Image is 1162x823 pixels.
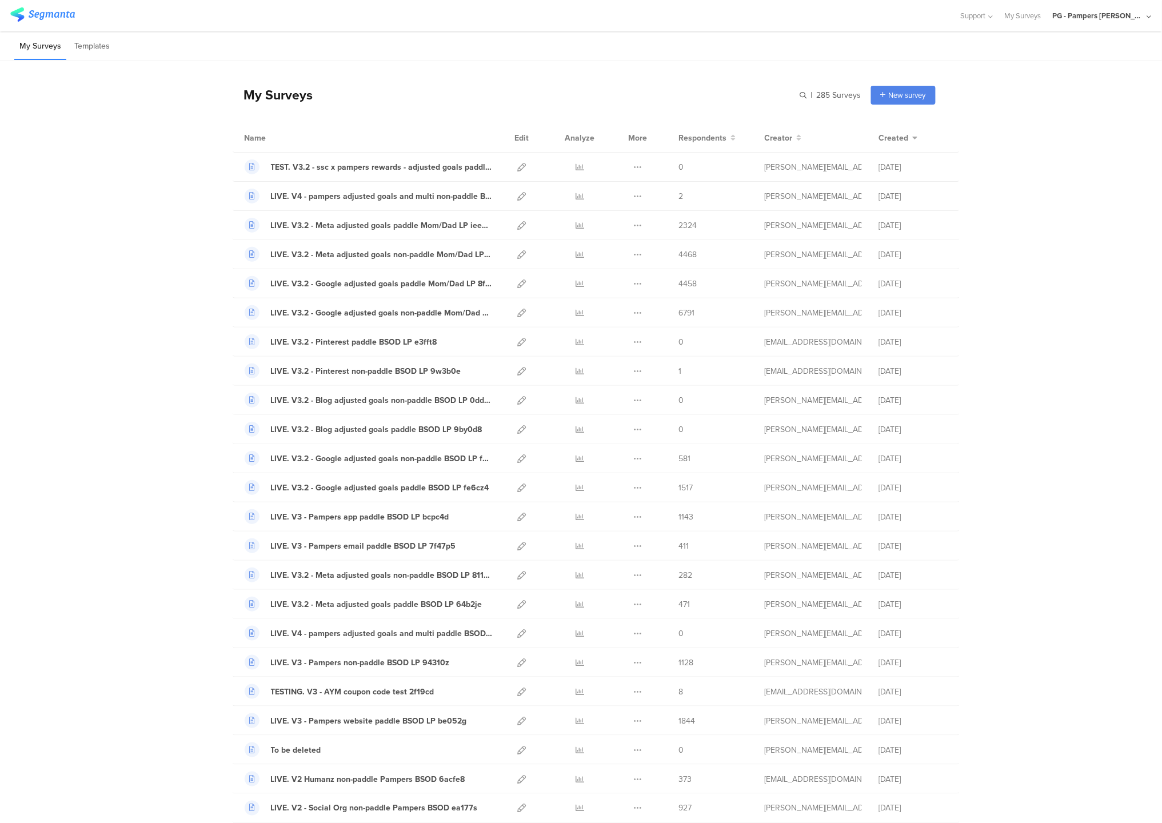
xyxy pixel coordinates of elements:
[765,132,793,144] span: Creator
[765,365,862,377] div: hougui.yh.1@pg.com
[271,773,465,785] div: LIVE. V2 Humanz non-paddle Pampers BSOD 6acfe8
[271,278,493,290] div: LIVE. V3.2 - Google adjusted goals paddle Mom/Dad LP 8fx90a
[271,802,478,814] div: LIVE. V2 - Social Org non-paddle Pampers BSOD ea177s
[879,511,948,523] div: [DATE]
[271,482,489,494] div: LIVE. V3.2 - Google adjusted goals paddle BSOD LP fe6cz4
[879,132,918,144] button: Created
[245,597,482,612] a: LIVE. V3.2 - Meta adjusted goals paddle BSOD LP 64b2je
[765,424,862,436] div: aguiar.s@pg.com
[233,85,313,105] div: My Surveys
[245,568,493,582] a: LIVE. V3.2 - Meta adjusted goals non-paddle BSOD LP 811fie
[245,247,493,262] a: LIVE. V3.2 - Meta adjusted goals non-paddle Mom/Dad LP afxe35
[679,307,695,319] span: 6791
[679,249,697,261] span: 4468
[765,628,862,640] div: aguiar.s@pg.com
[679,715,696,727] span: 1844
[245,334,437,349] a: LIVE. V3.2 - Pinterest paddle BSOD LP e3fft8
[879,773,948,785] div: [DATE]
[679,278,697,290] span: 4458
[245,451,493,466] a: LIVE. V3.2 - Google adjusted goals non-paddle BSOD LP f0dch1
[245,218,493,233] a: LIVE. V3.2 - Meta adjusted goals paddle Mom/Dad LP iee78e
[809,89,814,101] span: |
[271,744,321,756] div: To be deleted
[879,482,948,494] div: [DATE]
[879,744,948,756] div: [DATE]
[271,569,493,581] div: LIVE. V3.2 - Meta adjusted goals non-paddle BSOD LP 811fie
[765,307,862,319] div: aguiar.s@pg.com
[245,655,450,670] a: LIVE. V3 - Pampers non-paddle BSOD LP 94310z
[679,511,694,523] span: 1143
[271,365,461,377] div: LIVE. V3.2 - Pinterest non-paddle BSOD LP 9w3b0e
[245,684,434,699] a: TESTING. V3 - AYM coupon code test 2f19cd
[679,132,736,144] button: Respondents
[879,598,948,610] div: [DATE]
[961,10,986,21] span: Support
[879,132,909,144] span: Created
[245,132,313,144] div: Name
[69,33,115,60] li: Templates
[765,336,862,348] div: hougui.yh.1@pg.com
[679,540,689,552] span: 411
[679,161,684,173] span: 0
[271,161,493,173] div: TEST. V3.2 - ssc x pampers rewards - adjusted goals paddle BSOD LP ec6ede
[765,802,862,814] div: aguiar.s@pg.com
[765,190,862,202] div: aguiar.s@pg.com
[14,33,66,60] li: My Surveys
[679,132,727,144] span: Respondents
[245,801,478,816] a: LIVE. V2 - Social Org non-paddle Pampers BSOD ea177s
[271,394,493,406] div: LIVE. V3.2 - Blog adjusted goals non-paddle BSOD LP 0dd60g
[271,219,493,231] div: LIVE. V3.2 - Meta adjusted goals paddle Mom/Dad LP iee78e
[679,219,697,231] span: 2324
[626,123,650,152] div: More
[879,394,948,406] div: [DATE]
[271,424,482,436] div: LIVE. V3.2 - Blog adjusted goals paddle BSOD LP 9by0d8
[271,715,467,727] div: LIVE. V3 - Pampers website paddle BSOD LP be052g
[271,453,493,465] div: LIVE. V3.2 - Google adjusted goals non-paddle BSOD LP f0dch1
[245,713,467,728] a: LIVE. V3 - Pampers website paddle BSOD LP be052g
[245,772,465,786] a: LIVE. V2 Humanz non-paddle Pampers BSOD 6acfe8
[245,159,493,174] a: TEST. V3.2 - ssc x pampers rewards - adjusted goals paddle BSOD LP ec6ede
[765,249,862,261] div: aguiar.s@pg.com
[765,161,862,173] div: aguiar.s@pg.com
[879,569,948,581] div: [DATE]
[879,686,948,698] div: [DATE]
[245,276,493,291] a: LIVE. V3.2 - Google adjusted goals paddle Mom/Dad LP 8fx90a
[679,657,694,669] span: 1128
[879,540,948,552] div: [DATE]
[765,511,862,523] div: aguiar.s@pg.com
[879,219,948,231] div: [DATE]
[245,538,456,553] a: LIVE. V3 - Pampers email paddle BSOD LP 7f47p5
[765,540,862,552] div: aguiar.s@pg.com
[679,365,682,377] span: 1
[879,365,948,377] div: [DATE]
[679,424,684,436] span: 0
[679,569,693,581] span: 282
[271,249,493,261] div: LIVE. V3.2 - Meta adjusted goals non-paddle Mom/Dad LP afxe35
[765,278,862,290] div: aguiar.s@pg.com
[817,89,861,101] span: 285 Surveys
[879,802,948,814] div: [DATE]
[271,686,434,698] div: TESTING. V3 - AYM coupon code test 2f19cd
[879,190,948,202] div: [DATE]
[563,123,597,152] div: Analyze
[679,453,691,465] span: 581
[765,686,862,698] div: hougui.yh.1@pg.com
[879,161,948,173] div: [DATE]
[245,480,489,495] a: LIVE. V3.2 - Google adjusted goals paddle BSOD LP fe6cz4
[679,336,684,348] span: 0
[271,307,493,319] div: LIVE. V3.2 - Google adjusted goals non-paddle Mom/Dad LP 42vc37
[879,628,948,640] div: [DATE]
[879,657,948,669] div: [DATE]
[765,453,862,465] div: aguiar.s@pg.com
[879,336,948,348] div: [DATE]
[765,394,862,406] div: aguiar.s@pg.com
[245,305,493,320] a: LIVE. V3.2 - Google adjusted goals non-paddle Mom/Dad LP 42vc37
[765,773,862,785] div: hougui.yh.1@pg.com
[889,90,926,101] span: New survey
[679,598,690,610] span: 471
[679,628,684,640] span: 0
[879,249,948,261] div: [DATE]
[271,657,450,669] div: LIVE. V3 - Pampers non-paddle BSOD LP 94310z
[245,509,449,524] a: LIVE. V3 - Pampers app paddle BSOD LP bcpc4d
[271,598,482,610] div: LIVE. V3.2 - Meta adjusted goals paddle BSOD LP 64b2je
